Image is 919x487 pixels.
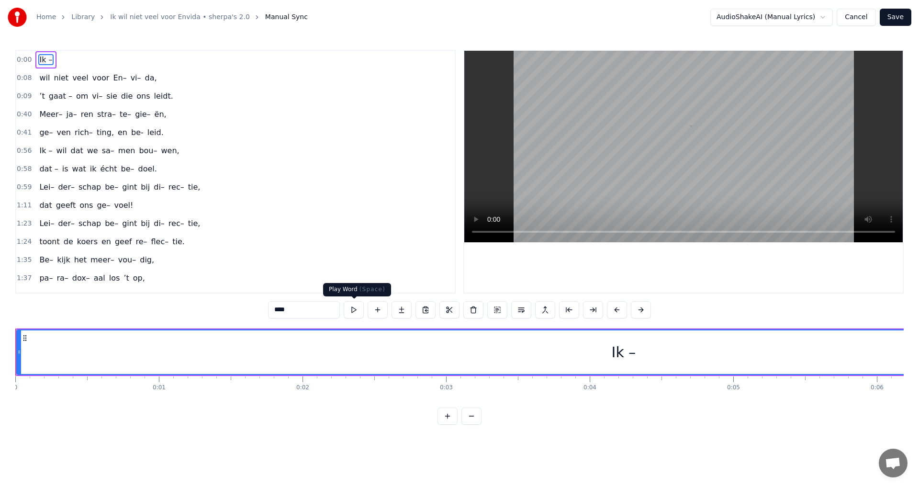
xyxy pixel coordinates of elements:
[116,291,124,302] span: is
[74,127,94,138] span: rich–
[146,127,165,138] span: leid.
[65,291,84,302] span: deer
[17,255,32,265] span: 1:35
[359,286,385,293] span: ( Space )
[48,91,73,102] span: gaat –
[323,283,391,296] div: Play Word
[153,181,166,193] span: di–
[140,218,151,229] span: bij
[55,200,77,211] span: geeft
[63,236,74,247] span: de
[153,91,174,102] span: leidt.
[14,384,18,392] div: 0
[17,91,32,101] span: 0:09
[612,341,636,363] div: Ik –
[117,254,137,265] span: vou–
[154,109,168,120] span: ën,
[17,273,32,283] span: 1:37
[96,109,117,120] span: stra–
[112,72,127,83] span: En–
[17,182,32,192] span: 0:59
[38,127,54,138] span: ge–
[78,200,94,211] span: ons
[86,145,99,156] span: we
[837,9,875,26] button: Cancel
[173,291,191,302] span: toe–
[36,12,56,22] a: Home
[239,291,256,302] span: toe.
[38,236,60,247] span: toont
[38,145,53,156] span: Ik –
[126,291,137,302] span: en
[119,109,132,120] span: te–
[71,272,91,283] span: dox–
[56,272,69,283] span: ra–
[113,200,134,211] span: voel!
[193,291,219,302] span: komst
[110,12,250,22] a: Ik wil niet veel voor Envida • sherpa's 2.0
[104,218,119,229] span: be–
[66,109,78,120] span: ja–
[168,218,185,229] span: rec–
[134,109,151,120] span: gie–
[93,272,106,283] span: aal
[105,91,118,102] span: sie
[120,91,134,102] span: die
[75,91,89,102] span: om
[71,72,90,83] span: veel
[99,163,118,174] span: écht
[70,145,84,156] span: dat
[879,449,908,477] div: Open de chat
[57,218,76,229] span: der–
[91,72,111,83] span: voor
[38,163,59,174] span: dat –
[17,73,32,83] span: 0:08
[153,218,166,229] span: di–
[101,145,115,156] span: sa–
[96,127,115,138] span: ting,
[17,164,32,174] span: 0:58
[132,272,146,283] span: op,
[871,384,884,392] div: 0:06
[78,181,102,193] span: schap
[17,201,32,210] span: 1:11
[38,200,53,211] span: dat
[121,181,138,193] span: gint
[121,218,138,229] span: gint
[38,218,55,229] span: Lei–
[38,109,63,120] span: Meer–
[17,219,32,228] span: 1:23
[130,127,145,138] span: be-
[150,236,170,247] span: flec–
[57,181,76,193] span: der–
[117,145,136,156] span: men
[71,12,95,22] a: Library
[96,200,111,211] span: ge–
[17,128,32,137] span: 0:41
[8,8,27,27] img: youka
[187,181,202,193] span: tie,
[221,291,237,302] span: aan
[56,127,71,138] span: ven
[117,127,128,138] span: en
[114,236,133,247] span: geef
[135,91,151,102] span: ons
[56,145,68,156] span: wil
[162,291,171,302] span: er
[104,291,113,302] span: er
[265,12,308,22] span: Manual Sync
[38,72,51,83] span: wil
[440,384,453,392] div: 0:03
[880,9,911,26] button: Save
[38,291,63,302] span: waar–
[90,254,115,265] span: meer–
[91,91,103,102] span: vi–
[17,237,32,247] span: 1:24
[17,110,32,119] span: 0:40
[139,291,160,302] span: voeg
[171,236,186,247] span: tie.
[130,72,142,83] span: vi–
[73,254,88,265] span: het
[153,384,166,392] div: 0:01
[168,181,185,193] span: rec–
